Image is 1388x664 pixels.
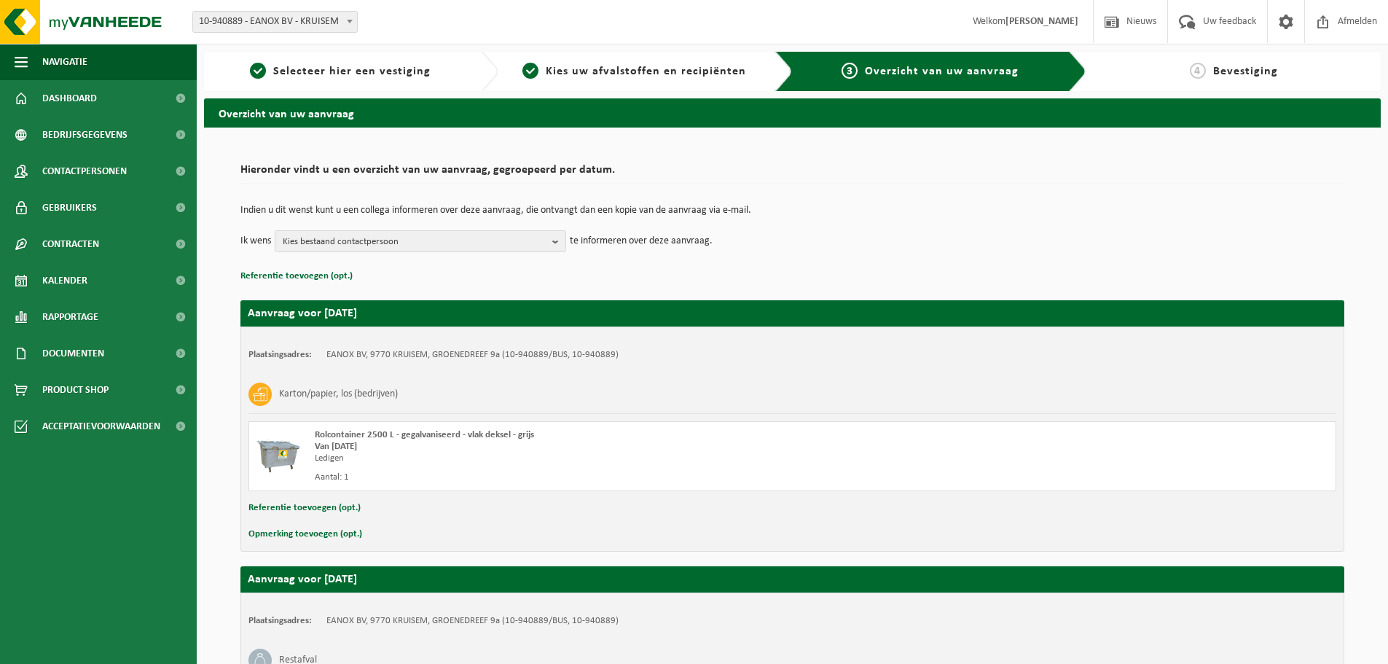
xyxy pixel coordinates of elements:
button: Opmerking toevoegen (opt.) [248,525,362,544]
span: 10-940889 - EANOX BV - KRUISEM [193,12,357,32]
span: 2 [522,63,538,79]
div: Ledigen [315,453,851,464]
button: Referentie toevoegen (opt.) [240,267,353,286]
p: Ik wens [240,230,271,252]
strong: Plaatsingsadres: [248,350,312,359]
span: 1 [250,63,266,79]
span: 10-940889 - EANOX BV - KRUISEM [192,11,358,33]
td: EANOX BV, 9770 KRUISEM, GROENEDREEF 9a (10-940889/BUS, 10-940889) [326,615,619,627]
span: Overzicht van uw aanvraag [865,66,1019,77]
h3: Karton/papier, los (bedrijven) [279,383,398,406]
p: te informeren over deze aanvraag. [570,230,713,252]
span: 3 [842,63,858,79]
span: Rolcontainer 2500 L - gegalvaniseerd - vlak deksel - grijs [315,430,534,440]
span: Contracten [42,226,99,262]
div: Aantal: 1 [315,472,851,483]
span: Selecteer hier een vestiging [273,66,431,77]
strong: Plaatsingsadres: [248,616,312,625]
td: EANOX BV, 9770 KRUISEM, GROENEDREEF 9a (10-940889/BUS, 10-940889) [326,349,619,361]
span: Kies uw afvalstoffen en recipiënten [546,66,746,77]
h2: Hieronder vindt u een overzicht van uw aanvraag, gegroepeerd per datum. [240,164,1344,184]
span: Bevestiging [1213,66,1278,77]
strong: Aanvraag voor [DATE] [248,574,357,585]
span: Kalender [42,262,87,299]
span: Rapportage [42,299,98,335]
span: Kies bestaand contactpersoon [283,231,546,253]
span: Acceptatievoorwaarden [42,408,160,445]
p: Indien u dit wenst kunt u een collega informeren over deze aanvraag, die ontvangt dan een kopie v... [240,206,1344,216]
strong: Aanvraag voor [DATE] [248,308,357,319]
a: 1Selecteer hier een vestiging [211,63,469,80]
h2: Overzicht van uw aanvraag [204,98,1381,127]
span: Dashboard [42,80,97,117]
span: Documenten [42,335,104,372]
strong: Van [DATE] [315,442,357,451]
span: Navigatie [42,44,87,80]
span: Gebruikers [42,190,97,226]
span: 4 [1190,63,1206,79]
img: WB-2500-GAL-GY-01.png [256,429,300,473]
span: Bedrijfsgegevens [42,117,128,153]
span: Product Shop [42,372,109,408]
strong: [PERSON_NAME] [1005,16,1078,27]
a: 2Kies uw afvalstoffen en recipiënten [506,63,764,80]
button: Referentie toevoegen (opt.) [248,499,361,517]
button: Kies bestaand contactpersoon [275,230,566,252]
span: Contactpersonen [42,153,127,190]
